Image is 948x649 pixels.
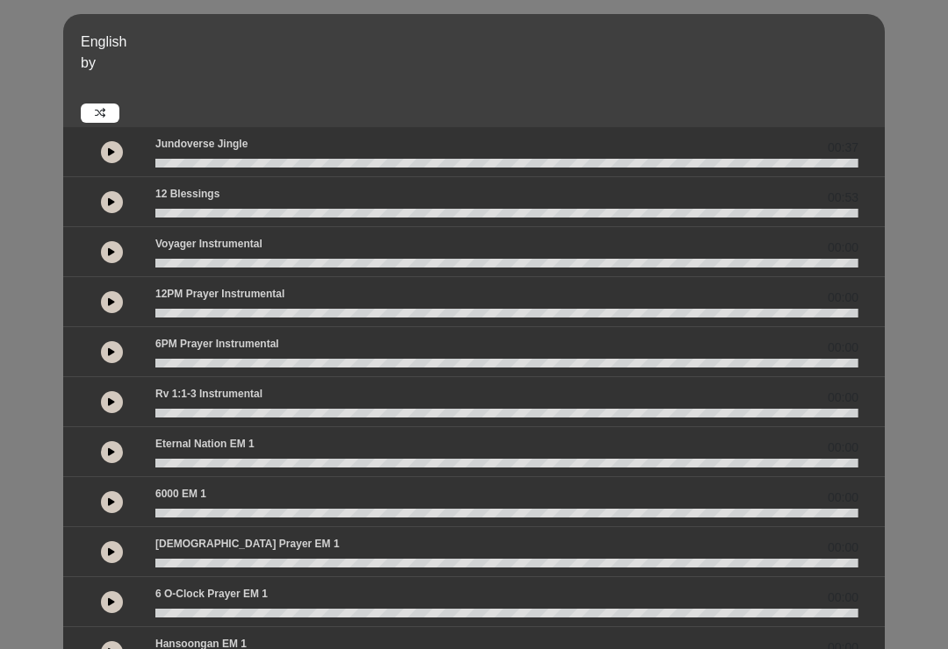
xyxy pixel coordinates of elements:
[81,32,880,53] p: English
[828,439,858,457] span: 00:00
[81,55,96,70] span: by
[155,436,255,452] p: Eternal Nation EM 1
[155,186,219,202] p: 12 Blessings
[155,286,284,302] p: 12PM Prayer Instrumental
[155,586,268,602] p: 6 o-clock prayer EM 1
[828,239,858,257] span: 00:00
[155,236,262,252] p: Voyager Instrumental
[155,536,340,552] p: [DEMOGRAPHIC_DATA] prayer EM 1
[155,336,279,352] p: 6PM Prayer Instrumental
[828,389,858,407] span: 00:00
[828,339,858,357] span: 00:00
[828,289,858,307] span: 00:00
[828,489,858,507] span: 00:00
[155,386,262,402] p: Rv 1:1-3 Instrumental
[828,588,858,607] span: 00:00
[155,136,248,152] p: Jundoverse Jingle
[155,486,206,502] p: 6000 EM 1
[828,139,858,157] span: 00:37
[828,538,858,557] span: 00:00
[828,189,858,207] span: 00:53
